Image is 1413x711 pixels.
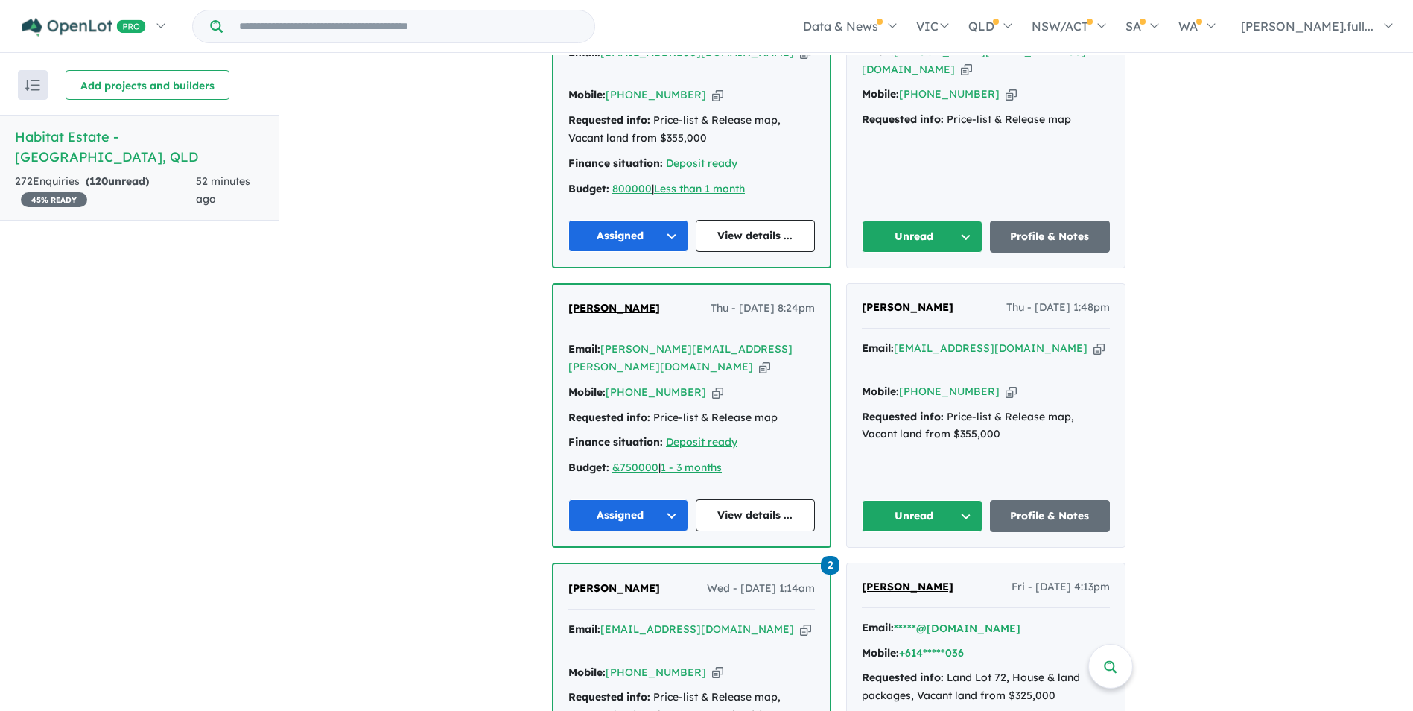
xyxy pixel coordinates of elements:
img: Openlot PRO Logo White [22,18,146,37]
a: [EMAIL_ADDRESS][DOMAIN_NAME] [600,45,794,59]
button: Copy [712,385,723,400]
div: Price-list & Release map [862,111,1110,129]
strong: Mobile: [862,87,899,101]
button: Unread [862,500,982,532]
strong: Email: [862,45,894,58]
strong: Email: [568,342,600,355]
strong: Finance situation: [568,435,663,449]
div: Price-list & Release map, Vacant land from $355,000 [862,408,1110,444]
button: Copy [1093,341,1105,356]
button: Copy [800,622,811,637]
span: [PERSON_NAME] [568,581,660,595]
div: Price-list & Release map, Vacant land from $355,000 [568,112,815,148]
a: View details ... [696,220,816,252]
a: [PHONE_NUMBER] [899,87,1000,101]
strong: Mobile: [568,88,606,101]
strong: Mobile: [862,646,899,660]
span: 52 minutes ago [196,174,250,206]
strong: Requested info: [568,411,650,424]
div: | [568,459,815,477]
a: [PERSON_NAME][EMAIL_ADDRESS][DOMAIN_NAME] [862,45,1086,76]
button: Copy [712,87,723,103]
button: Copy [759,359,770,375]
span: 2 [821,556,839,575]
div: Price-list & Release map [568,409,815,427]
strong: Mobile: [568,666,606,679]
strong: Requested info: [568,113,650,127]
span: Thu - [DATE] 1:48pm [1006,299,1110,317]
strong: Budget: [568,461,609,474]
button: Copy [1006,384,1017,399]
a: Deposit ready [666,157,737,170]
a: Profile & Notes [990,500,1111,532]
a: [PHONE_NUMBER] [606,88,706,101]
a: Less than 1 month [654,182,745,195]
a: [PERSON_NAME] [568,300,660,317]
span: Thu - [DATE] 8:24pm [711,300,815,317]
button: Assigned [568,220,688,252]
strong: Email: [862,621,894,634]
a: Deposit ready [666,435,737,449]
strong: Mobile: [862,385,899,398]
a: [PERSON_NAME] [862,578,953,596]
button: Assigned [568,499,688,531]
span: Fri - [DATE] 4:13pm [1012,578,1110,596]
strong: Finance situation: [568,157,663,170]
a: 800000 [612,182,652,195]
span: [PERSON_NAME].full... [1241,19,1374,34]
button: Copy [712,665,723,680]
img: sort.svg [25,80,40,91]
a: [EMAIL_ADDRESS][DOMAIN_NAME] [894,341,1087,355]
strong: Mobile: [568,385,606,399]
span: 120 [89,174,108,188]
span: 45 % READY [21,192,87,207]
a: &750000 [612,461,658,474]
span: [PERSON_NAME] [862,580,953,593]
input: Try estate name, suburb, builder or developer [226,10,591,42]
strong: Requested info: [568,690,650,704]
a: View details ... [696,499,816,531]
a: [PHONE_NUMBER] [899,385,1000,398]
strong: Budget: [568,182,609,195]
strong: ( unread) [86,174,149,188]
div: | [568,180,815,198]
a: 2 [821,554,839,575]
strong: Email: [862,341,894,355]
strong: Email: [568,45,600,59]
span: [PERSON_NAME] [862,300,953,314]
strong: Requested info: [862,410,944,423]
a: [PHONE_NUMBER] [606,666,706,679]
a: [EMAIL_ADDRESS][DOMAIN_NAME] [600,622,794,636]
strong: Requested info: [862,113,944,126]
a: [PERSON_NAME] [568,580,660,598]
button: Copy [961,62,972,78]
a: [PERSON_NAME] [862,299,953,317]
a: 1 - 3 months [661,461,722,474]
button: Copy [1006,86,1017,102]
a: [PHONE_NUMBER] [606,385,706,399]
a: Profile & Notes [990,221,1111,253]
button: Add projects and builders [66,70,229,100]
div: 272 Enquir ies [15,173,196,209]
span: Wed - [DATE] 1:14am [707,580,815,598]
h5: Habitat Estate - [GEOGRAPHIC_DATA] , QLD [15,127,264,167]
button: Unread [862,221,982,253]
a: [PERSON_NAME][EMAIL_ADDRESS][PERSON_NAME][DOMAIN_NAME] [568,342,793,373]
span: [PERSON_NAME] [568,301,660,315]
strong: Requested info: [862,671,944,684]
div: Land Lot 72, House & land packages, Vacant land from $325,000 [862,669,1110,705]
strong: Email: [568,622,600,636]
